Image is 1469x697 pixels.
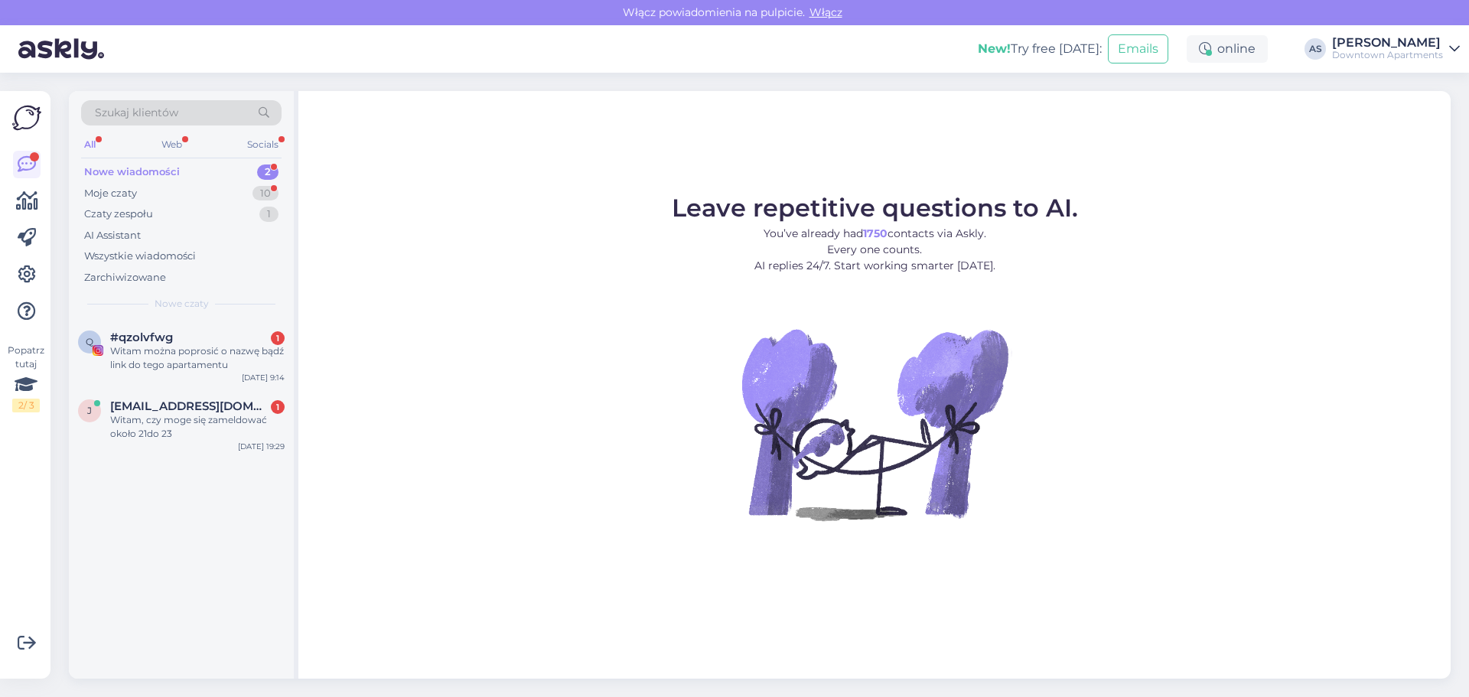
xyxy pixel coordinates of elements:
[252,186,278,201] div: 10
[12,344,40,412] div: Popatrz tutaj
[1305,38,1326,60] div: AS
[805,5,847,19] span: Włącz
[158,135,185,155] div: Web
[242,372,285,383] div: [DATE] 9:14
[259,207,278,222] div: 1
[155,297,209,311] span: Nowe czaty
[737,286,1012,562] img: No Chat active
[110,399,269,413] span: joannacyganek@gmail.com
[978,40,1102,58] div: Try free [DATE]:
[95,105,178,121] span: Szukaj klientów
[238,441,285,452] div: [DATE] 19:29
[110,413,285,441] div: Witam, czy moge się zameldować około 21do 23
[1108,34,1168,64] button: Emails
[1332,49,1443,61] div: Downtown Apartments
[257,164,278,180] div: 2
[271,400,285,414] div: 1
[271,331,285,345] div: 1
[87,405,92,416] span: j
[110,331,173,344] span: #qzolvfwg
[84,270,166,285] div: Zarchiwizowane
[672,226,1078,274] p: You’ve already had contacts via Askly. Every one counts. AI replies 24/7. Start working smarter [...
[978,41,1011,56] b: New!
[1332,37,1443,49] div: [PERSON_NAME]
[863,226,888,240] b: 1750
[1332,37,1460,61] a: [PERSON_NAME]Downtown Apartments
[12,399,40,412] div: 2 / 3
[84,186,137,201] div: Moje czaty
[84,164,180,180] div: Nowe wiadomości
[84,207,153,222] div: Czaty zespołu
[84,249,196,264] div: Wszystkie wiadomości
[1187,35,1268,63] div: online
[86,336,93,347] span: q
[672,193,1078,223] span: Leave repetitive questions to AI.
[84,228,141,243] div: AI Assistant
[110,344,285,372] div: Witam można poprosić o nazwę bądź link do tego apartamentu
[81,135,99,155] div: All
[12,103,41,132] img: Askly Logo
[244,135,282,155] div: Socials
